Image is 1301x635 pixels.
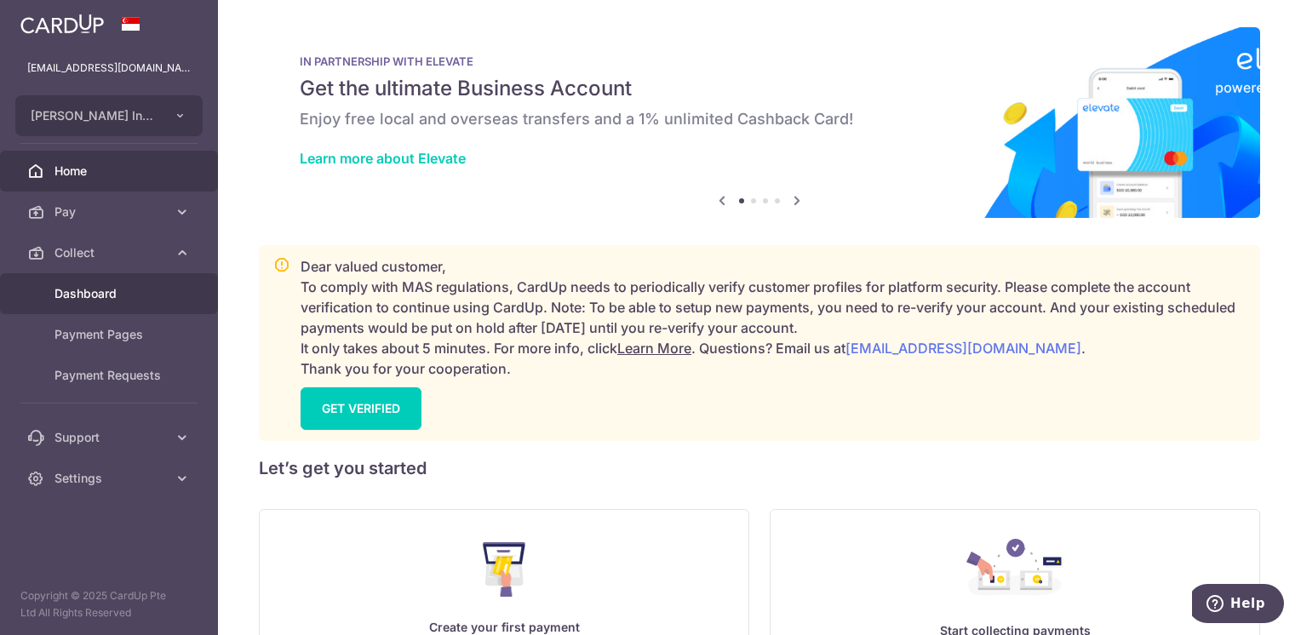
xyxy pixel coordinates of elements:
[54,163,167,180] span: Home
[483,542,526,597] img: Make Payment
[1192,584,1284,626] iframe: Opens a widget where you can find more information
[20,14,104,34] img: CardUp
[300,54,1219,68] p: IN PARTNERSHIP WITH ELEVATE
[54,367,167,384] span: Payment Requests
[617,340,691,357] a: Learn More
[300,109,1219,129] h6: Enjoy free local and overseas transfers and a 1% unlimited Cashback Card!
[300,75,1219,102] h5: Get the ultimate Business Account
[54,326,167,343] span: Payment Pages
[259,455,1260,482] h5: Let’s get you started
[301,256,1246,379] p: Dear valued customer, To comply with MAS regulations, CardUp needs to periodically verify custome...
[27,60,191,77] p: [EMAIL_ADDRESS][DOMAIN_NAME]
[54,203,167,220] span: Pay
[259,27,1260,218] img: Renovation banner
[300,150,466,167] a: Learn more about Elevate
[301,387,421,430] a: GET VERIFIED
[845,340,1081,357] a: [EMAIL_ADDRESS][DOMAIN_NAME]
[54,285,167,302] span: Dashboard
[966,539,1063,600] img: Collect Payment
[54,429,167,446] span: Support
[54,470,167,487] span: Settings
[15,95,203,136] button: [PERSON_NAME] International School Pte Ltd
[54,244,167,261] span: Collect
[31,107,157,124] span: [PERSON_NAME] International School Pte Ltd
